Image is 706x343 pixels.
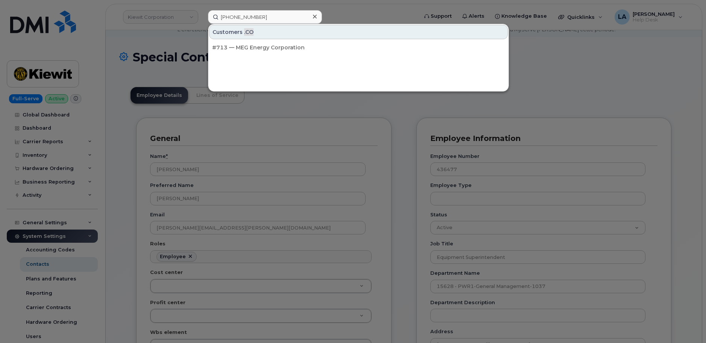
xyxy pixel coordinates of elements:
div: Customers [209,25,508,39]
iframe: Messenger Launcher [673,310,700,337]
span: .CO [244,28,254,36]
a: #713 — MEG Energy Corporation [209,41,508,54]
div: #713 — MEG Energy Corporation [212,44,505,51]
input: Find something... [208,10,322,24]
